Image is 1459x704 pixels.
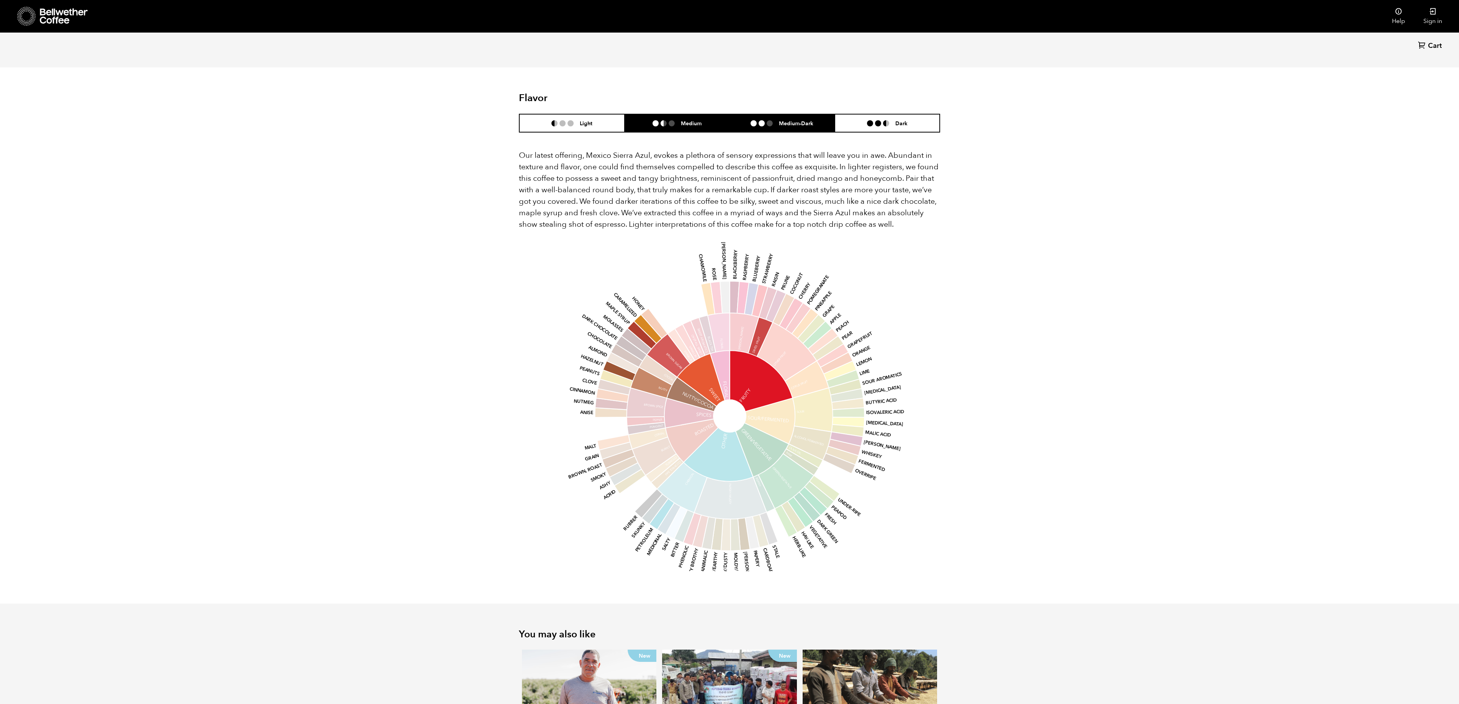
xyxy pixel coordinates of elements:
span: Cart [1428,41,1442,51]
h6: Medium [681,120,702,126]
p: New [628,650,656,662]
h6: Dark [895,120,908,126]
h2: You may also like [519,629,940,640]
p: New [768,650,797,662]
h2: Flavor [519,92,659,104]
span: Our latest offering, Mexico Sierra Azul, evokes a plethora of sensory expressions that will leave... [519,150,939,229]
h6: Medium-Dark [779,120,813,126]
a: Cart [1418,41,1444,51]
h6: Light [580,120,592,126]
